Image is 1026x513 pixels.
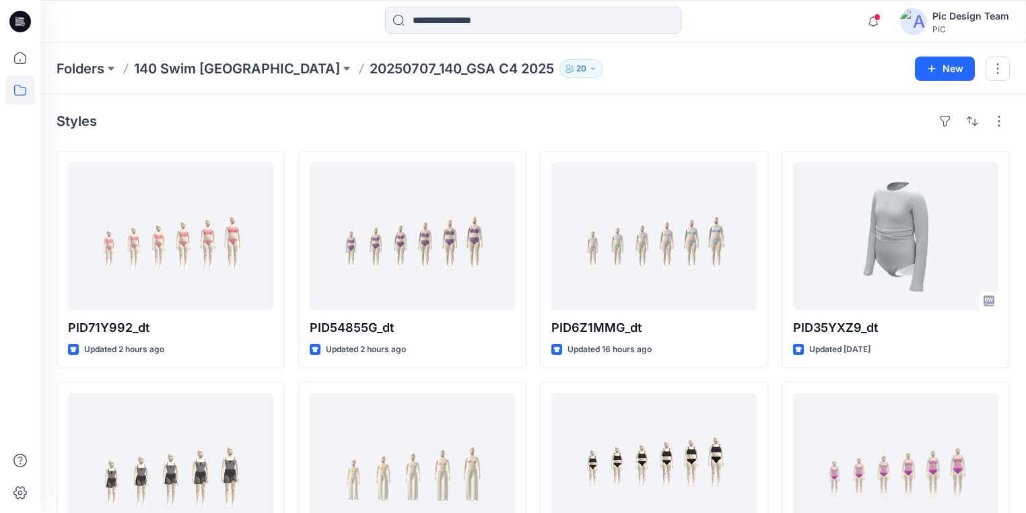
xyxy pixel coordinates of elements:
[326,343,406,357] p: Updated 2 hours ago
[310,162,515,310] a: PID54855G_dt
[57,113,97,129] h4: Styles
[370,59,554,78] p: 20250707_140_GSA C4 2025
[576,61,586,76] p: 20
[57,59,104,78] a: Folders
[900,8,927,35] img: avatar
[68,318,273,337] p: PID71Y992_dt
[551,318,757,337] p: PID6Z1MMG_dt
[932,24,1009,34] div: PIC
[932,8,1009,24] div: Pic Design Team
[84,343,164,357] p: Updated 2 hours ago
[793,318,998,337] p: PID35YXZ9_dt
[551,162,757,310] a: PID6Z1MMG_dt
[915,57,975,81] button: New
[68,162,273,310] a: PID71Y992_dt
[793,162,998,310] a: PID35YXZ9_dt
[809,343,870,357] p: Updated [DATE]
[310,318,515,337] p: PID54855G_dt
[568,343,652,357] p: Updated 16 hours ago
[134,59,340,78] a: 140 Swim [GEOGRAPHIC_DATA]
[559,59,603,78] button: 20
